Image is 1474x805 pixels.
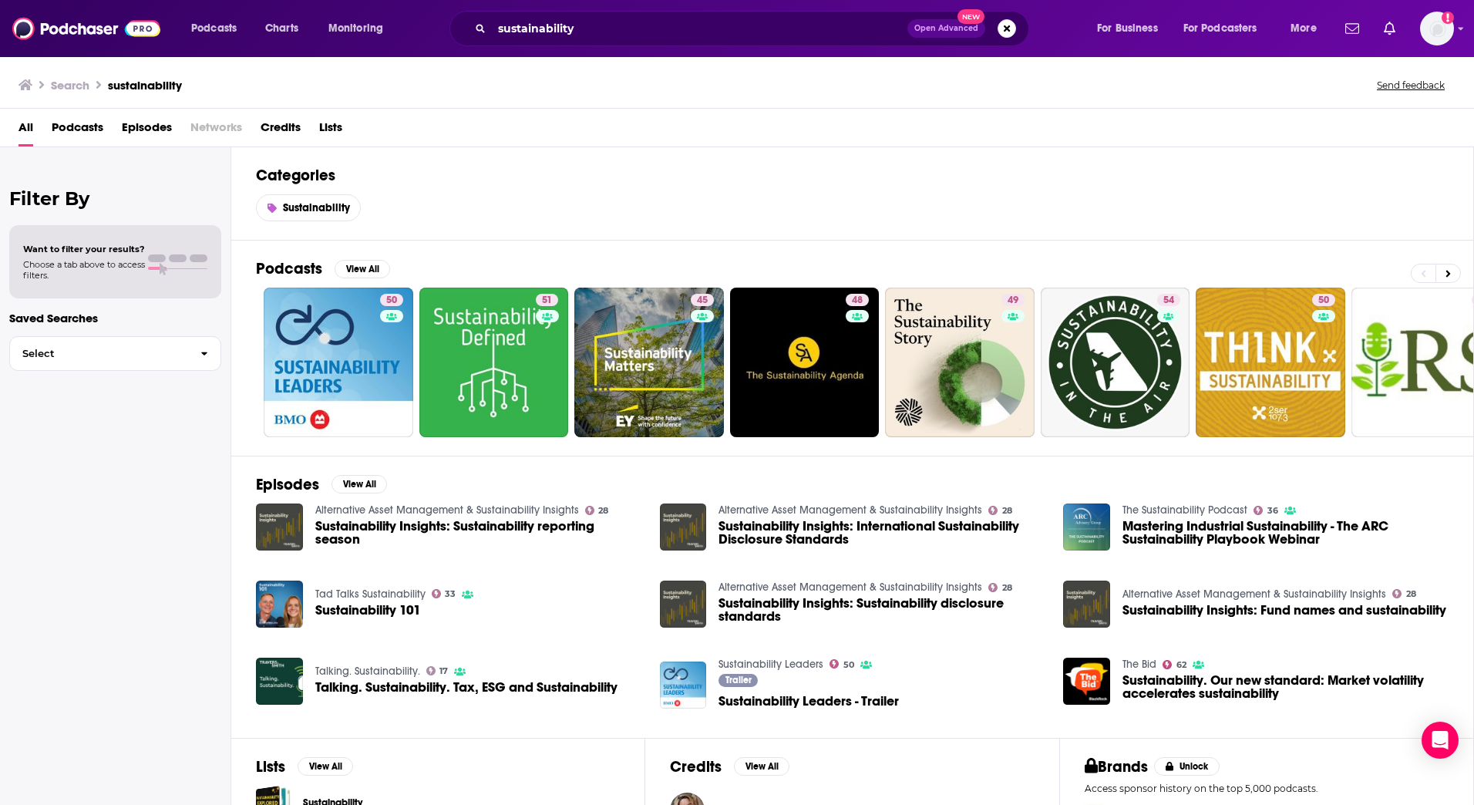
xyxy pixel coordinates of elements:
[718,520,1045,546] a: Sustainability Insights: International Sustainability Disclosure Standards
[256,194,361,221] a: Sustainability
[12,14,160,43] img: Podchaser - Follow, Share and Rate Podcasts
[255,16,308,41] a: Charts
[1392,589,1416,598] a: 28
[718,581,982,594] a: Alternative Asset Management & Sustainability Insights
[830,659,854,669] a: 50
[660,662,707,709] a: Sustainability Leaders - Trailer
[23,244,145,254] span: Want to filter your results?
[734,757,789,776] button: View All
[256,259,390,278] a: PodcastsView All
[1372,79,1449,92] button: Send feedback
[318,16,403,41] button: open menu
[1196,288,1345,437] a: 50
[256,757,285,776] h2: Lists
[1420,12,1454,45] span: Logged in as amooers
[1420,12,1454,45] button: Show profile menu
[51,78,89,93] h3: Search
[256,166,1449,185] h2: Categories
[1183,18,1257,39] span: For Podcasters
[697,293,708,308] span: 45
[256,504,303,551] img: Sustainability Insights: Sustainability reporting season
[315,681,618,694] span: Talking. Sustainability. Tax, ESG and Sustainability
[315,588,426,601] a: Tad Talks Sustainability
[1063,504,1110,551] img: Mastering Industrial Sustainability - The ARC Sustainability Playbook Webinar
[725,675,752,685] span: Trailer
[1339,15,1365,42] a: Show notifications dropdown
[660,504,707,551] img: Sustainability Insights: International Sustainability Disclosure Standards
[1267,507,1278,514] span: 36
[1422,722,1459,759] div: Open Intercom Messenger
[1122,674,1449,700] a: Sustainability. Our new standard: Market volatility accelerates sustainability
[1442,12,1454,24] svg: Add a profile image
[283,201,350,214] span: Sustainability
[1176,662,1186,669] span: 62
[180,16,257,41] button: open menu
[256,475,319,494] h2: Episodes
[191,18,237,39] span: Podcasts
[1002,507,1012,514] span: 28
[598,507,608,514] span: 28
[261,115,301,147] a: Credits
[670,757,789,776] a: CreditsView All
[907,19,985,38] button: Open AdvancedNew
[9,311,221,325] p: Saved Searches
[914,25,978,32] span: Open Advanced
[1063,658,1110,705] img: Sustainability. Our new standard: Market volatility accelerates sustainability
[256,658,303,705] img: Talking. Sustainability. Tax, ESG and Sustainability
[730,288,880,437] a: 48
[1291,18,1317,39] span: More
[9,187,221,210] h2: Filter By
[1122,520,1449,546] a: Mastering Industrial Sustainability - The ARC Sustainability Playbook Webinar
[718,695,899,708] span: Sustainability Leaders - Trailer
[1008,293,1018,308] span: 49
[1312,294,1335,306] a: 50
[335,260,390,278] button: View All
[464,11,1044,46] div: Search podcasts, credits, & more...
[536,294,558,306] a: 51
[328,18,383,39] span: Monitoring
[256,475,387,494] a: EpisodesView All
[265,18,298,39] span: Charts
[1122,604,1446,617] a: Sustainability Insights: Fund names and sustainability
[52,115,103,147] span: Podcasts
[843,662,854,669] span: 50
[122,115,172,147] a: Episodes
[718,597,1045,623] span: Sustainability Insights: Sustainability disclosure standards
[1406,591,1416,598] span: 28
[315,504,579,517] a: Alternative Asset Management & Sustainability Insights
[426,666,449,675] a: 17
[660,581,707,628] img: Sustainability Insights: Sustainability disclosure standards
[1086,16,1177,41] button: open menu
[432,589,456,598] a: 33
[1378,15,1402,42] a: Show notifications dropdown
[256,757,353,776] a: ListsView All
[1280,16,1336,41] button: open menu
[1085,757,1149,776] h2: Brands
[315,520,641,546] a: Sustainability Insights: Sustainability reporting season
[419,288,569,437] a: 51
[1063,581,1110,628] img: Sustainability Insights: Fund names and sustainability
[1122,504,1247,517] a: The Sustainability Podcast
[264,288,413,437] a: 50
[988,506,1012,515] a: 28
[319,115,342,147] a: Lists
[256,581,303,628] a: Sustainability 101
[718,504,982,517] a: Alternative Asset Management & Sustainability Insights
[1157,294,1180,306] a: 54
[1041,288,1190,437] a: 54
[1163,660,1186,669] a: 62
[718,658,823,671] a: Sustainability Leaders
[1097,18,1158,39] span: For Business
[315,604,421,617] span: Sustainability 101
[108,78,182,93] h3: sustainability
